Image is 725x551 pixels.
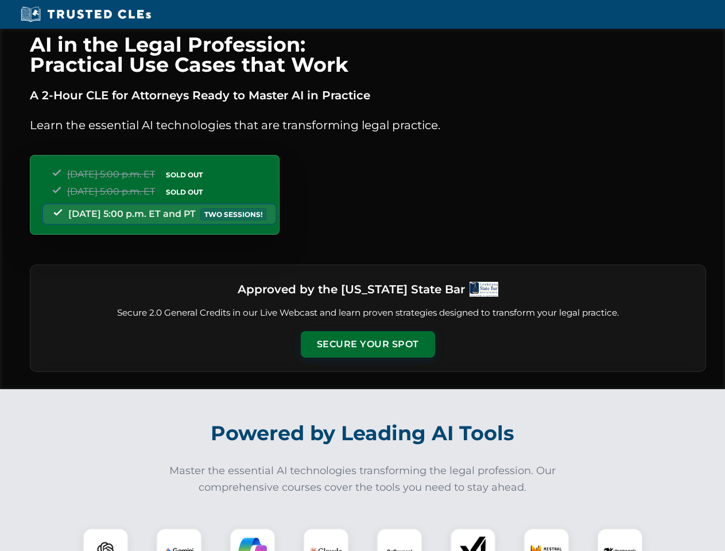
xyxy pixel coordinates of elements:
[162,186,207,198] span: SOLD OUT
[30,116,706,134] p: Learn the essential AI technologies that are transforming legal practice.
[17,6,154,23] img: Trusted CLEs
[67,169,155,180] span: [DATE] 5:00 p.m. ET
[162,169,207,181] span: SOLD OUT
[301,331,435,358] button: Secure Your Spot
[30,86,706,104] p: A 2-Hour CLE for Attorneys Ready to Master AI in Practice
[238,279,465,300] h3: Approved by the [US_STATE] State Bar
[67,186,155,197] span: [DATE] 5:00 p.m. ET
[45,413,681,453] h2: Powered by Leading AI Tools
[470,282,498,297] img: Logo
[30,34,706,75] h1: AI in the Legal Profession: Practical Use Cases that Work
[44,306,692,320] p: Secure 2.0 General Credits in our Live Webcast and learn proven strategies designed to transform ...
[162,463,564,496] p: Master the essential AI technologies transforming the legal profession. Our comprehensive courses...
